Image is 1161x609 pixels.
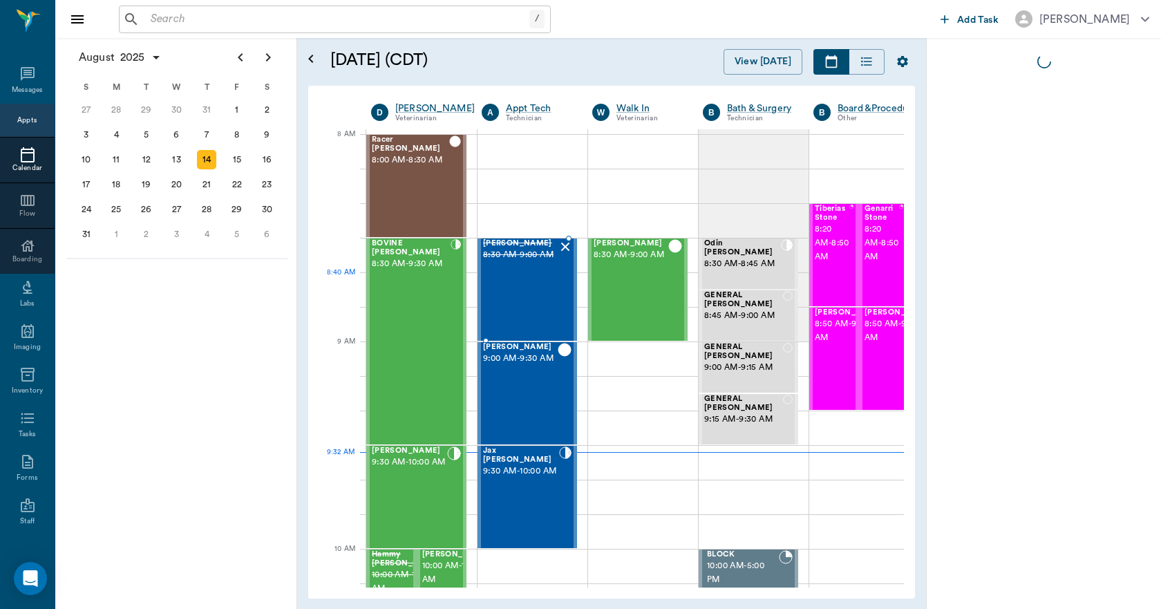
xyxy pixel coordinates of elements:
span: 8:30 AM - 9:00 AM [594,248,668,262]
span: 8:30 AM - 8:45 AM [704,257,781,271]
div: BOOKED, 8:50 AM - 9:20 AM [809,307,859,411]
div: CHECKED_IN, 9:30 AM - 10:00 AM [366,445,466,549]
span: 10:00 AM - 5:00 PM [707,559,779,587]
div: Sunday, July 27, 2025 [77,100,96,120]
div: Other [838,113,922,124]
div: Friday, August 8, 2025 [227,125,247,144]
div: Saturday, August 9, 2025 [257,125,276,144]
a: [PERSON_NAME] [395,102,475,115]
div: [PERSON_NAME] [1039,11,1130,28]
div: Thursday, September 4, 2025 [197,225,216,244]
span: 8:50 AM - 9:20 AM [815,317,884,345]
div: Saturday, August 30, 2025 [257,200,276,219]
span: 8:20 AM - 8:50 AM [865,223,899,264]
div: Monday, August 4, 2025 [106,125,126,144]
span: 8:45 AM - 9:00 AM [704,309,783,323]
div: Labs [20,299,35,309]
a: Appt Tech [506,102,572,115]
div: Open Intercom Messenger [14,562,47,595]
div: Monday, July 28, 2025 [106,100,126,120]
div: Wednesday, September 3, 2025 [167,225,187,244]
div: Friday, August 15, 2025 [227,150,247,169]
span: Hammy [PERSON_NAME] [372,550,441,568]
div: Wednesday, July 30, 2025 [167,100,187,120]
span: 8:20 AM - 8:50 AM [815,223,849,264]
span: [PERSON_NAME] [815,308,884,317]
div: Tuesday, August 5, 2025 [137,125,156,144]
div: Friday, August 22, 2025 [227,175,247,194]
span: GENERAL [PERSON_NAME] [704,291,783,309]
div: Wednesday, August 27, 2025 [167,200,187,219]
div: Monday, August 18, 2025 [106,175,126,194]
div: Saturday, September 6, 2025 [257,225,276,244]
span: Genarri Stone [865,205,899,223]
div: D [371,104,388,121]
div: CHECKED_OUT, 9:00 AM - 9:30 AM [478,341,577,445]
div: Appts [17,115,37,126]
span: 9:30 AM - 10:00 AM [483,465,559,478]
div: CHECKED_OUT, 8:30 AM - 9:00 AM [588,238,688,341]
div: CHECKED_OUT, 8:00 AM - 8:30 AM [366,134,466,238]
a: Board &Procedures [838,102,922,115]
div: Saturday, August 16, 2025 [257,150,276,169]
span: 9:00 AM - 9:30 AM [483,352,558,366]
div: Thursday, August 7, 2025 [197,125,216,144]
div: CHECKED_IN, 9:30 AM - 10:00 AM [478,445,577,549]
div: NO_SHOW, 8:30 AM - 9:00 AM [478,238,577,341]
div: T [131,77,162,97]
div: Friday, August 1, 2025 [227,100,247,120]
div: Veterinarian [395,113,475,124]
span: August [76,48,117,67]
div: Thursday, August 28, 2025 [197,200,216,219]
span: Odin [PERSON_NAME] [704,239,781,257]
div: A [482,104,499,121]
span: GENERAL [PERSON_NAME] [704,343,783,361]
div: M [102,77,132,97]
div: Sunday, August 17, 2025 [77,175,96,194]
button: [PERSON_NAME] [1004,6,1160,32]
div: F [222,77,252,97]
span: Racer [PERSON_NAME] [372,135,449,153]
span: BOVINE [PERSON_NAME] [372,239,451,257]
div: Technician [506,113,572,124]
div: Tuesday, August 26, 2025 [137,200,156,219]
div: / [529,10,545,28]
div: Today, Thursday, August 14, 2025 [197,150,216,169]
button: Close drawer [64,6,91,33]
div: 9 AM [319,335,355,369]
div: S [71,77,102,97]
div: Thursday, August 21, 2025 [197,175,216,194]
span: 8:50 AM - 9:20 AM [865,317,934,345]
div: Monday, August 11, 2025 [106,150,126,169]
div: Wednesday, August 13, 2025 [167,150,187,169]
div: BOOKED, 8:50 AM - 9:20 AM [859,307,909,411]
div: Tuesday, July 29, 2025 [137,100,156,120]
span: 9:30 AM - 10:00 AM [372,456,447,469]
span: 10:00 AM - 10:30 AM [372,568,441,596]
button: Open calendar [303,32,319,86]
button: Next page [254,44,282,71]
div: Tuesday, August 19, 2025 [137,175,156,194]
div: Sunday, August 24, 2025 [77,200,96,219]
span: Tiberias Stone [815,205,849,223]
span: 8:30 AM - 9:30 AM [372,257,451,271]
button: Add Task [935,6,1004,32]
div: 10 AM [319,542,355,577]
div: Staff [20,516,35,527]
span: BLOCK [707,550,779,559]
div: T [191,77,222,97]
span: 8:00 AM - 8:30 AM [372,153,449,167]
div: Saturday, August 23, 2025 [257,175,276,194]
div: Forms [17,473,37,483]
a: Bath & Surgery [727,102,793,115]
div: S [252,77,282,97]
div: W [592,104,610,121]
span: [PERSON_NAME] [483,239,558,248]
button: Previous page [227,44,254,71]
div: Tuesday, September 2, 2025 [137,225,156,244]
div: CHECKED_IN, 8:30 AM - 9:30 AM [366,238,466,445]
div: Monday, September 1, 2025 [106,225,126,244]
